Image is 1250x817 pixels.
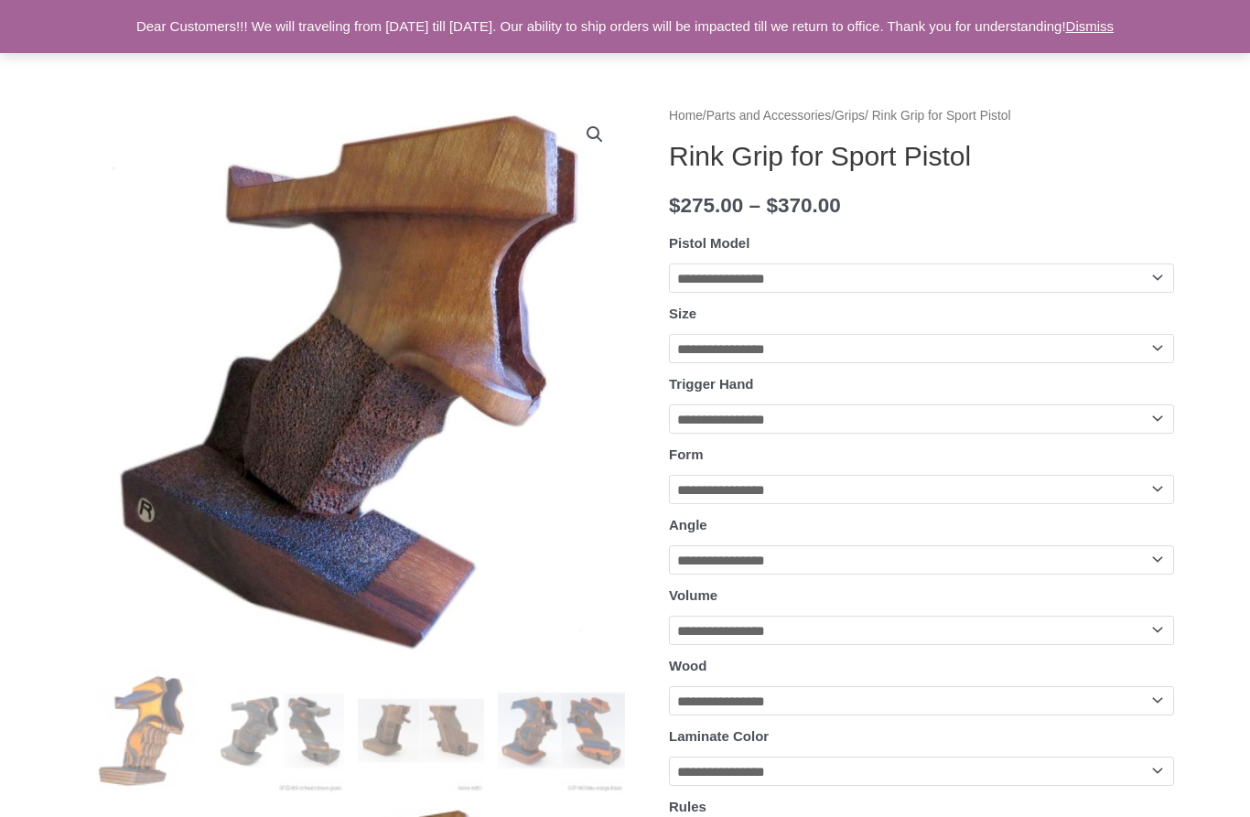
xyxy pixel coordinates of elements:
span: – [749,194,761,217]
bdi: 275.00 [669,194,743,217]
img: Rink Grip for Sport Pistol - Image 2 [217,667,344,794]
a: Dismiss [1066,18,1115,34]
a: View full-screen image gallery [578,118,611,151]
img: Rink Grip for Sport Pistol [76,667,203,794]
span: $ [669,194,681,217]
a: Parts and Accessories [706,109,832,123]
label: Wood [669,658,706,673]
a: Grips [835,109,865,123]
label: Size [669,306,696,321]
label: Pistol Model [669,235,749,251]
label: Rules [669,799,706,814]
label: Volume [669,587,717,603]
a: Home [669,109,703,123]
span: $ [766,194,778,217]
img: Rink Grip for Sport Pistol - Image 3 [358,667,485,794]
bdi: 370.00 [766,194,840,217]
label: Laminate Color [669,728,769,744]
label: Trigger Hand [669,376,754,392]
nav: Breadcrumb [669,104,1174,128]
h1: Rink Grip for Sport Pistol [669,140,1174,173]
label: Form [669,446,704,462]
img: Rink Grip for Sport Pistol - Image 4 [498,667,625,794]
label: Angle [669,517,707,532]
